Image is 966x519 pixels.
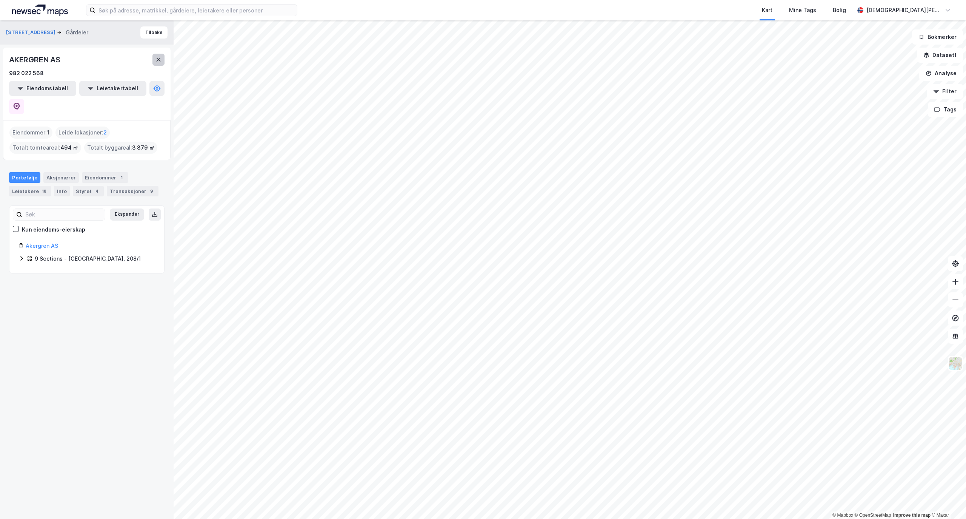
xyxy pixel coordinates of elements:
[66,28,88,37] div: Gårdeier
[927,84,963,99] button: Filter
[55,127,110,139] div: Leide lokasjoner :
[54,186,70,196] div: Info
[893,513,931,518] a: Improve this map
[9,69,44,78] div: 982 022 568
[132,143,154,152] span: 3 879 ㎡
[140,26,168,39] button: Tilbake
[43,172,79,183] div: Aksjonærer
[148,187,155,195] div: 9
[12,5,68,16] img: logo.a4113a55bc3d86da70a041830d287a7e.svg
[6,29,57,36] button: [STREET_ADDRESS]
[9,142,81,154] div: Totalt tomteareal :
[79,81,146,96] button: Leietakertabell
[73,186,104,196] div: Styret
[928,102,963,117] button: Tags
[928,483,966,519] iframe: Chat Widget
[93,187,101,195] div: 4
[917,48,963,63] button: Datasett
[82,172,128,183] div: Eiendommer
[9,186,51,196] div: Leietakere
[855,513,891,518] a: OpenStreetMap
[866,6,942,15] div: [DEMOGRAPHIC_DATA][PERSON_NAME]
[919,66,963,81] button: Analyse
[47,128,49,137] span: 1
[832,513,853,518] a: Mapbox
[762,6,772,15] div: Kart
[95,5,297,16] input: Søk på adresse, matrikkel, gårdeiere, leietakere eller personer
[22,225,85,234] div: Kun eiendoms-eierskap
[60,143,78,152] span: 494 ㎡
[9,81,76,96] button: Eiendomstabell
[833,6,846,15] div: Bolig
[928,483,966,519] div: Kontrollprogram for chat
[26,243,58,249] a: Akergren AS
[40,187,48,195] div: 18
[35,254,141,263] div: 9 Sections - [GEOGRAPHIC_DATA], 208/1
[9,54,62,66] div: AKERGREN AS
[84,142,157,154] div: Totalt byggareal :
[22,209,105,220] input: Søk
[118,174,125,181] div: 1
[9,172,40,183] div: Portefølje
[107,186,158,196] div: Transaksjoner
[948,356,963,371] img: Z
[9,127,52,139] div: Eiendommer :
[110,209,144,221] button: Ekspander
[912,29,963,45] button: Bokmerker
[103,128,107,137] span: 2
[789,6,816,15] div: Mine Tags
